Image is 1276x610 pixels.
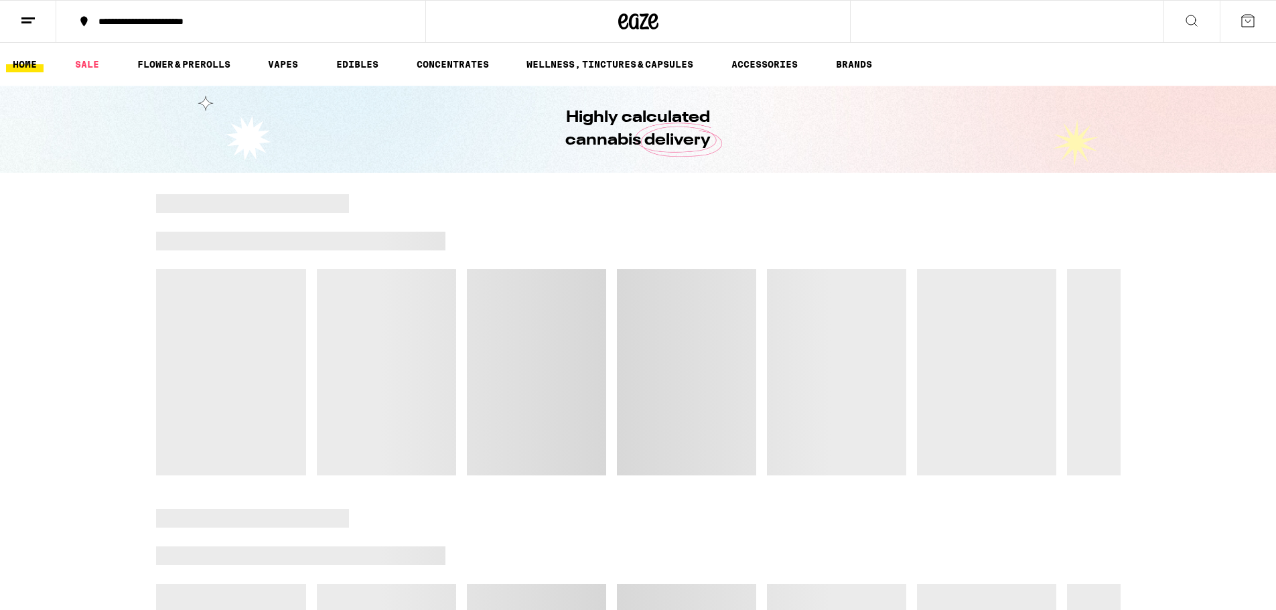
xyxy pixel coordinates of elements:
[330,56,385,72] a: EDIBLES
[131,56,237,72] a: FLOWER & PREROLLS
[528,106,749,152] h1: Highly calculated cannabis delivery
[68,56,106,72] a: SALE
[261,56,305,72] a: VAPES
[6,56,44,72] a: HOME
[829,56,879,72] a: BRANDS
[410,56,496,72] a: CONCENTRATES
[520,56,700,72] a: WELLNESS, TINCTURES & CAPSULES
[725,56,804,72] a: ACCESSORIES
